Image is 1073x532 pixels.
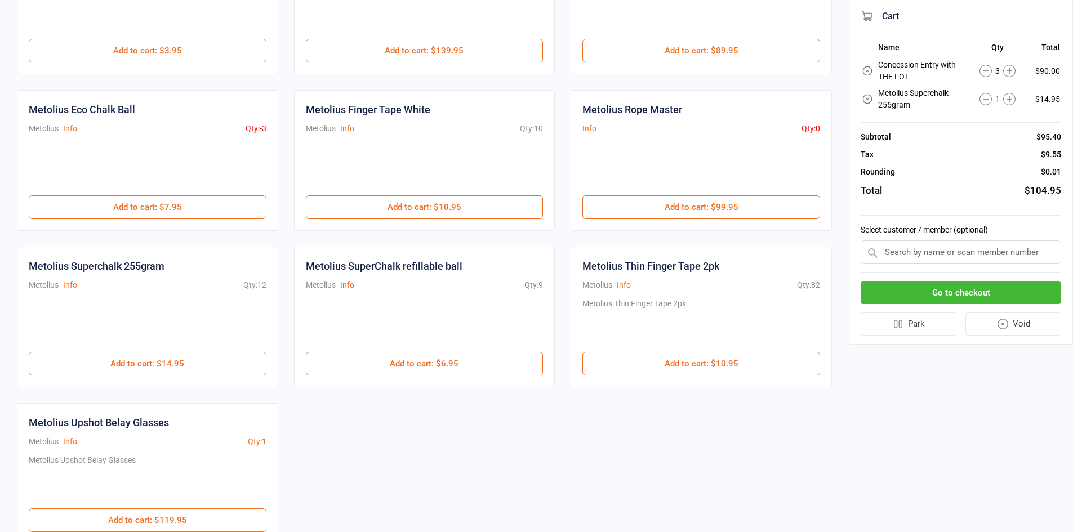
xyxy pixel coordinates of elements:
[969,43,1026,56] th: Qty
[582,195,820,219] button: Add to cart: $99.95
[29,258,164,274] div: Metolius Superchalk 255gram
[582,298,686,341] div: Metolius Thin Finger Tape 2pk
[969,65,1026,77] div: 3
[63,436,77,448] button: Info
[29,279,59,291] div: Metolius
[63,123,77,135] button: Info
[29,436,59,448] div: Metolius
[29,508,266,532] button: Add to cart: $119.95
[29,352,266,375] button: Add to cart: $14.95
[1041,166,1061,178] div: $0.01
[520,123,543,135] div: Qty: 10
[306,39,544,62] button: Add to cart: $139.95
[582,39,820,62] button: Add to cart: $89.95
[861,131,891,143] div: Subtotal
[306,279,336,291] div: Metolius
[582,279,612,291] div: Metolius
[878,43,968,56] th: Name
[1027,86,1060,113] td: $14.95
[340,279,354,291] button: Info
[617,279,631,291] button: Info
[969,93,1026,105] div: 1
[29,195,266,219] button: Add to cart: $7.95
[1036,131,1061,143] div: $95.40
[861,149,874,160] div: Tax
[306,195,544,219] button: Add to cart: $10.95
[29,123,59,135] div: Metolius
[306,102,430,117] div: Metolius Finger Tape White
[1041,149,1061,160] div: $9.55
[524,279,543,291] div: Qty: 9
[861,312,956,336] button: Park
[1027,43,1060,56] th: Total
[306,258,462,274] div: Metolius SuperChalk refillable ball
[29,415,169,430] div: Metolius Upshot Belay Glasses
[248,436,266,448] div: Qty: 1
[29,39,266,62] button: Add to cart: $3.95
[878,86,968,113] td: Metolius Superchalk 255gram
[29,102,135,117] div: Metolius Eco Chalk Ball
[582,352,820,375] button: Add to cart: $10.95
[1027,57,1060,84] td: $90.00
[802,123,820,135] div: Qty: 0
[306,352,544,375] button: Add to cart: $6.95
[861,166,895,178] div: Rounding
[861,281,1061,305] button: Go to checkout
[582,258,719,274] div: Metolius Thin Finger Tape 2pk
[1025,184,1061,198] div: $104.95
[797,279,820,291] div: Qty: 82
[306,123,336,135] div: Metolius
[582,102,682,117] div: Metolius Rope Master
[965,312,1062,336] button: Void
[861,240,1061,264] input: Search by name or scan member number
[878,57,968,84] td: Concession Entry with THE LOT
[582,123,596,135] button: Info
[29,454,136,497] div: Metolius Upshot Belay Glasses
[340,123,354,135] button: Info
[243,279,266,291] div: Qty: 12
[861,184,882,198] div: Total
[246,123,266,135] div: Qty: -3
[861,224,1061,236] label: Select customer / member (optional)
[63,279,77,291] button: Info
